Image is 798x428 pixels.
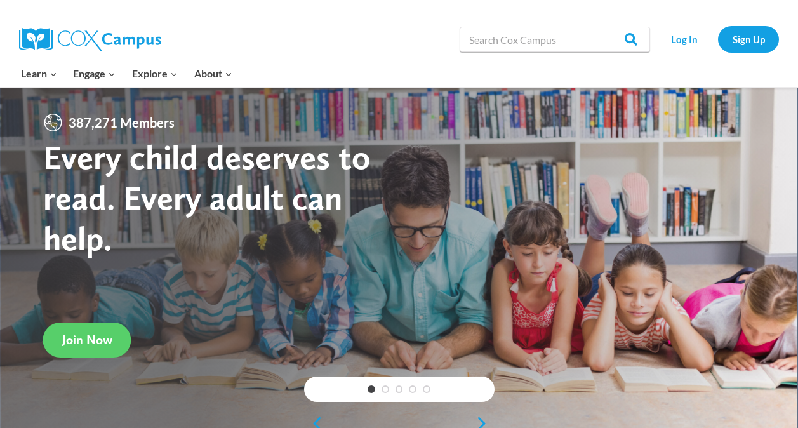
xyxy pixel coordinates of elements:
[656,26,712,52] a: Log In
[19,28,161,51] img: Cox Campus
[63,112,180,133] span: 387,271 Members
[62,332,112,347] span: Join Now
[423,385,430,393] a: 5
[382,385,389,393] a: 2
[396,385,403,393] a: 3
[656,26,779,52] nav: Secondary Navigation
[43,137,371,258] strong: Every child deserves to read. Every adult can help.
[194,65,232,82] span: About
[368,385,375,393] a: 1
[73,65,116,82] span: Engage
[21,65,57,82] span: Learn
[460,27,650,52] input: Search Cox Campus
[43,323,131,358] a: Join Now
[132,65,178,82] span: Explore
[13,60,240,87] nav: Primary Navigation
[409,385,416,393] a: 4
[718,26,779,52] a: Sign Up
